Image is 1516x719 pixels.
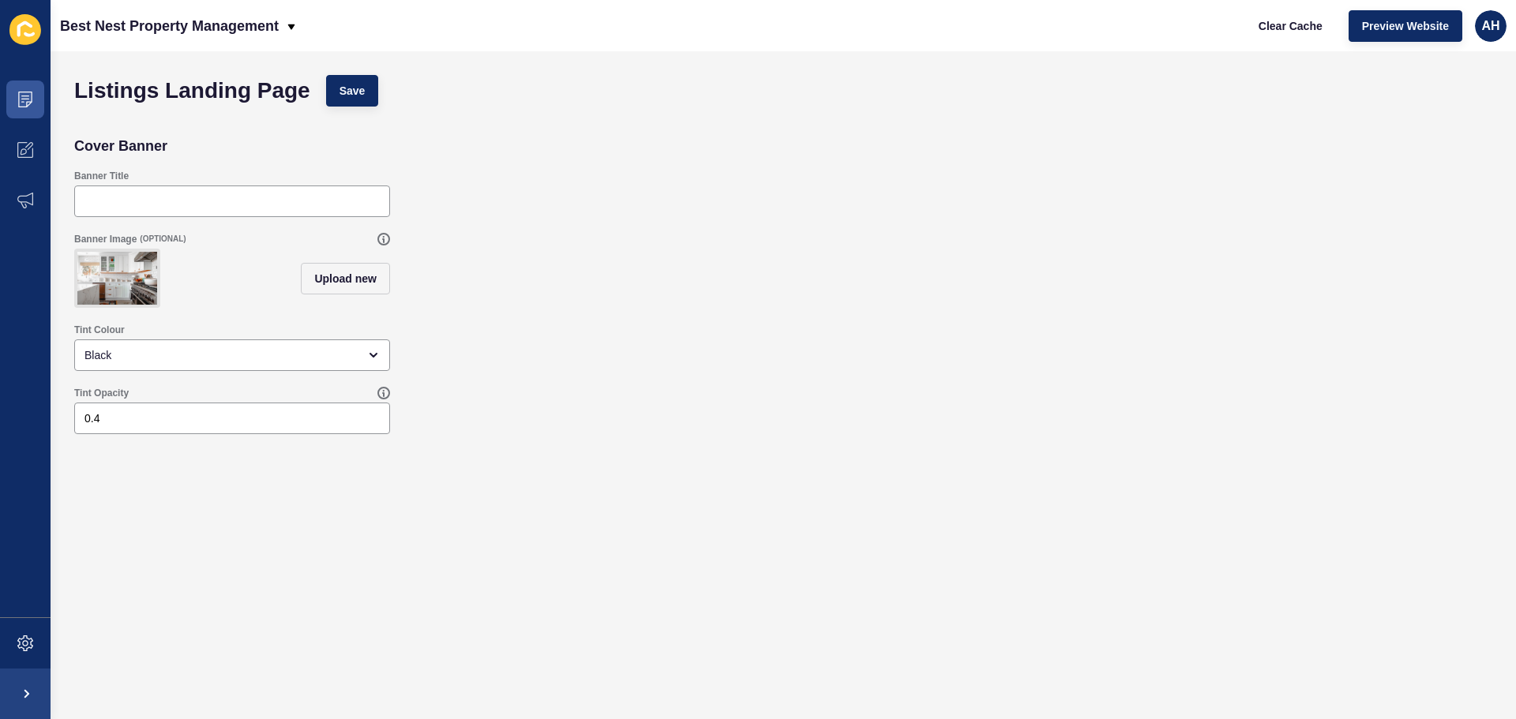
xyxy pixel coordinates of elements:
[74,387,129,399] label: Tint Opacity
[326,75,379,107] button: Save
[301,263,390,294] button: Upload new
[74,170,129,182] label: Banner Title
[74,233,137,245] label: Banner Image
[1349,10,1462,42] button: Preview Website
[1481,18,1499,34] span: AH
[1259,18,1323,34] span: Clear Cache
[60,6,279,46] p: Best Nest Property Management
[1362,18,1449,34] span: Preview Website
[314,271,377,286] span: Upload new
[140,234,186,245] span: (OPTIONAL)
[340,83,366,99] span: Save
[74,324,125,336] label: Tint Colour
[77,252,157,305] img: d408251264efa86af4ef5e8efa412f1d.jpg
[74,83,310,99] h1: Listings Landing Page
[74,339,390,371] div: open menu
[1245,10,1336,42] button: Clear Cache
[74,138,167,154] h2: Cover Banner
